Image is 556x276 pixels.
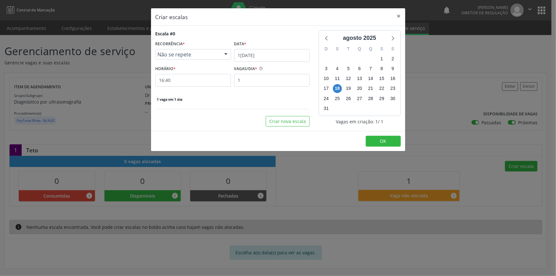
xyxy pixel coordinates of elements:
[158,51,218,58] span: Não se repete
[344,64,353,73] span: terça-feira, 5 de agosto de 2025
[378,118,383,125] span: / 1
[377,74,386,83] span: sexta-feira, 15 de agosto de 2025
[322,104,331,113] span: domingo, 31 de agosto de 2025
[319,118,401,125] div: Vagas em criação: 1
[380,138,386,144] span: OK
[365,44,376,54] div: Q
[388,84,397,93] span: sábado, 23 de agosto de 2025
[376,44,387,54] div: S
[322,64,331,73] span: domingo, 3 de agosto de 2025
[155,64,176,74] label: HORÁRIO
[322,84,331,93] span: domingo, 17 de agosto de 2025
[344,84,353,93] span: terça-feira, 19 de agosto de 2025
[377,64,386,73] span: sexta-feira, 8 de agosto de 2025
[322,94,331,103] span: domingo, 24 de agosto de 2025
[366,74,375,83] span: quinta-feira, 14 de agosto de 2025
[355,84,364,93] span: quarta-feira, 20 de agosto de 2025
[388,64,397,73] span: sábado, 9 de agosto de 2025
[332,44,343,54] div: S
[344,74,353,83] span: terça-feira, 12 de agosto de 2025
[340,34,379,42] div: agosto 2025
[393,8,405,24] button: Close
[366,64,375,73] span: quinta-feira, 7 de agosto de 2025
[266,116,310,127] button: Criar nova escala
[377,94,386,103] span: sexta-feira, 29 de agosto de 2025
[343,44,354,54] div: T
[155,30,176,37] div: Escala #0
[344,94,353,103] span: terça-feira, 26 de agosto de 2025
[234,39,247,49] label: Data
[155,39,185,49] label: RECORRÊNCIA
[333,64,342,73] span: segunda-feira, 4 de agosto de 2025
[377,54,386,63] span: sexta-feira, 1 de agosto de 2025
[388,94,397,103] span: sábado, 30 de agosto de 2025
[366,94,375,103] span: quinta-feira, 28 de agosto de 2025
[388,74,397,83] span: sábado, 16 de agosto de 2025
[234,49,310,62] input: Selecione uma data
[333,94,342,103] span: segunda-feira, 25 de agosto de 2025
[333,74,342,83] span: segunda-feira, 11 de agosto de 2025
[355,94,364,103] span: quarta-feira, 27 de agosto de 2025
[388,54,397,63] span: sábado, 2 de agosto de 2025
[321,44,332,54] div: D
[155,74,231,87] input: 00:00
[366,136,401,147] button: OK
[366,84,375,93] span: quinta-feira, 21 de agosto de 2025
[355,64,364,73] span: quarta-feira, 6 de agosto de 2025
[155,97,184,102] span: 1 vaga em 1 dia
[155,13,188,21] h5: Criar escalas
[377,84,386,93] span: sexta-feira, 22 de agosto de 2025
[257,64,263,71] ion-icon: help circle outline
[387,44,399,54] div: S
[322,74,331,83] span: domingo, 10 de agosto de 2025
[355,74,364,83] span: quarta-feira, 13 de agosto de 2025
[333,84,342,93] span: segunda-feira, 18 de agosto de 2025
[234,64,257,74] label: VAGAS/DIA
[354,44,365,54] div: Q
